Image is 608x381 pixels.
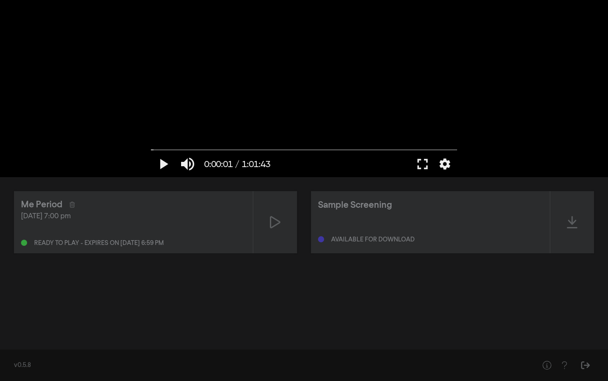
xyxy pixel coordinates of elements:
button: Help [556,357,573,374]
button: Help [538,357,556,374]
div: Ready to play - expires on [DATE] 6:59 pm [34,240,164,246]
button: Play [151,151,175,177]
div: v0.5.8 [14,361,521,370]
div: Sample Screening [318,199,392,212]
button: 0:00:01 / 1:01:43 [200,151,275,177]
div: Available for download [331,237,415,243]
button: Full screen [410,151,435,177]
button: Mute [175,151,200,177]
div: [DATE] 7:00 pm [21,211,246,222]
button: More settings [435,151,455,177]
div: Me Period [21,198,63,211]
button: Sign Out [577,357,594,374]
